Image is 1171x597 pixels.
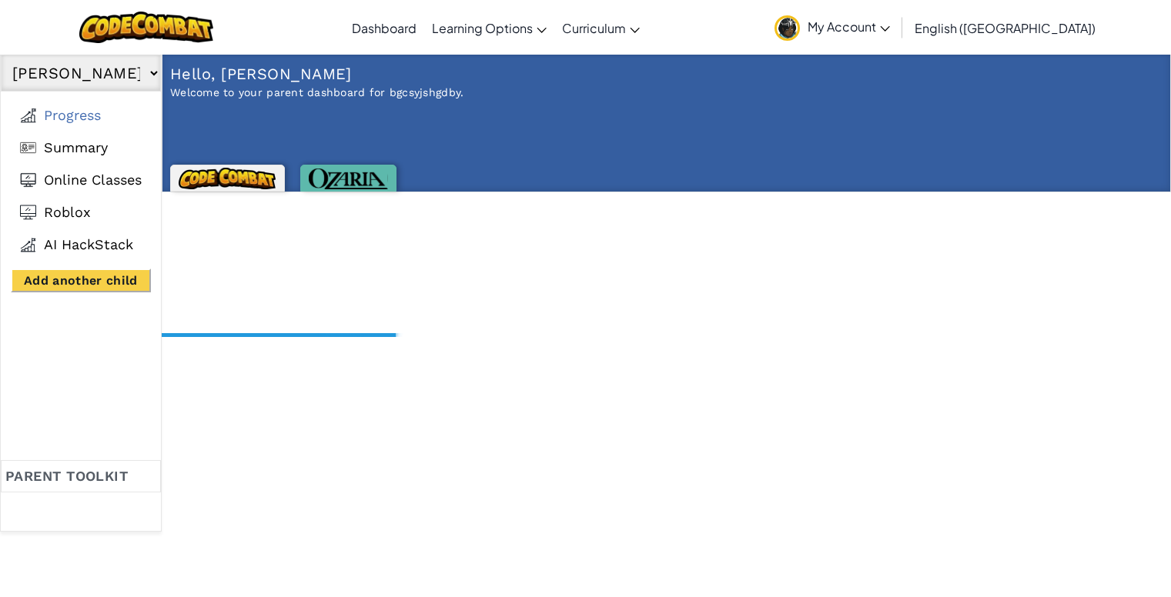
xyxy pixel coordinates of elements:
p: Hello, [PERSON_NAME] [170,62,463,85]
img: avatar [775,15,800,41]
img: Summary [20,140,36,155]
a: Learning Options [424,7,554,48]
button: Add another child [11,268,151,292]
span: My Account [808,18,890,35]
a: Parent toolkit [1,460,161,531]
a: Progress Progress [12,99,149,132]
a: Curriculum [554,7,647,48]
span: Learning Options [432,20,533,36]
span: Online Classes [44,172,142,188]
img: Progress [20,108,36,123]
span: Curriculum [562,20,626,36]
img: AI Hackstack [20,237,36,252]
img: Ozaria logo [309,168,388,189]
p: Welcome to your parent dashboard for bgcsyjshgdby. [170,85,463,99]
a: Dashboard [344,7,424,48]
img: Roblox [20,205,36,220]
span: Roblox [44,204,91,221]
img: CodeCombat logo [79,12,214,43]
a: English ([GEOGRAPHIC_DATA]) [907,7,1103,48]
a: Online Classes Online Classes [12,164,149,196]
img: Online Classes [20,172,36,188]
a: Summary Summary [12,132,149,164]
a: AI Hackstack AI HackStack [12,228,149,261]
span: AI HackStack [44,236,133,253]
span: Progress [44,107,101,124]
span: English ([GEOGRAPHIC_DATA]) [915,20,1096,36]
div: Parent toolkit [1,460,161,492]
a: Roblox Roblox [12,196,149,228]
img: CodeCombat logo [179,168,276,189]
span: Summary [44,139,108,156]
a: My Account [767,3,898,52]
